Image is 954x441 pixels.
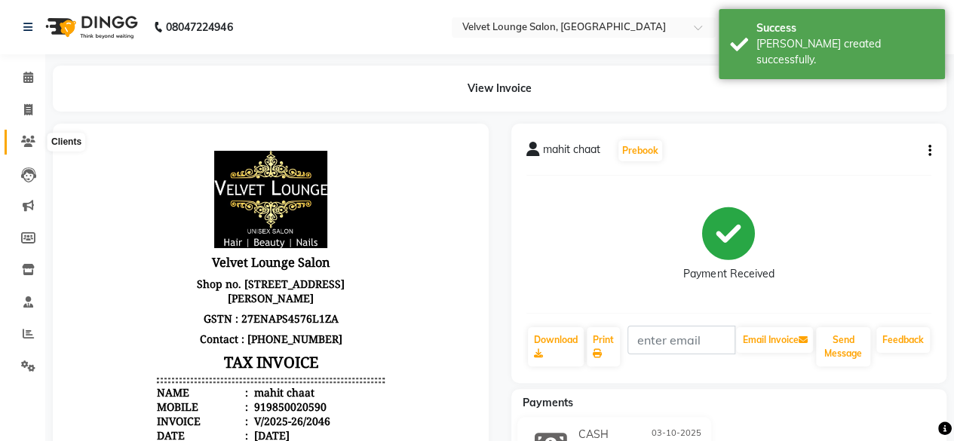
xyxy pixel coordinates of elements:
button: Send Message [816,327,870,366]
span: Payments [523,396,573,409]
div: View Invoice [53,66,946,112]
img: file_1714027796998.jpeg [146,12,259,109]
span: ₹50.00 [165,400,240,416]
input: enter email [627,326,736,354]
button: Email Invoice [736,327,813,353]
a: Print [587,327,620,366]
p: GSTN : 27ENAPS4576L1ZA [89,170,317,190]
div: Clients [48,133,85,152]
div: Bill created successfully. [756,36,934,68]
span: ₹150.00 [242,400,317,416]
div: Name [89,247,180,261]
div: Mobile [89,261,180,275]
span: : [177,289,180,304]
h3: Velvet Lounge Salon [89,112,317,135]
p: Contact : [PHONE_NUMBER] [89,190,317,210]
small: by [PERSON_NAME] [89,389,173,400]
p: Shop no. [STREET_ADDRESS][PERSON_NAME] [89,135,317,170]
span: ITEM [89,314,116,328]
span: STAFF [89,328,121,342]
img: logo [38,6,142,48]
span: 1 [89,400,164,416]
a: Feedback [876,327,930,353]
span: DISCOUNT [165,347,240,363]
div: Payment Received [683,266,774,282]
div: Date [89,289,180,304]
span: : [177,275,180,289]
button: Prebook [618,140,662,161]
a: Download [528,327,584,366]
span: Hair - Hair Cut ([DEMOGRAPHIC_DATA]) [89,375,293,389]
div: [DATE] [183,289,222,304]
div: SUBTOTAL [89,422,144,436]
span: : [177,247,180,261]
h3: TAX INVOICE [89,210,317,237]
span: AMOUNT [242,347,317,363]
span: : [177,261,180,275]
b: 08047224946 [166,6,232,48]
div: V/2025-26/2046 [183,275,262,289]
span: QTY [89,347,164,363]
div: ₹200.00 [274,422,317,436]
div: Invoice [89,275,180,289]
div: Success [756,20,934,36]
span: mahit chaat [543,142,600,163]
div: mahit chaat [183,247,247,261]
div: 919850020590 [183,261,259,275]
